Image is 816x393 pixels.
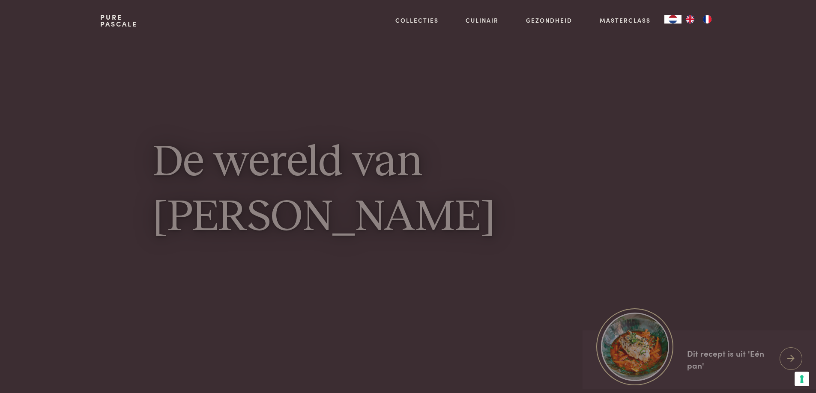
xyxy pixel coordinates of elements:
[687,347,773,372] div: Dit recept is uit 'Eén pan'
[466,16,499,25] a: Culinair
[601,313,669,381] img: https://admin.purepascale.com/wp-content/uploads/2025/08/home_recept_link.jpg
[664,15,681,24] div: Language
[583,330,816,389] a: https://admin.purepascale.com/wp-content/uploads/2025/08/home_recept_link.jpg Dit recept is uit '...
[681,15,716,24] ul: Language list
[100,14,137,27] a: PurePascale
[526,16,572,25] a: Gezondheid
[153,136,664,245] h1: De wereld van [PERSON_NAME]
[699,15,716,24] a: FR
[600,16,651,25] a: Masterclass
[395,16,439,25] a: Collecties
[795,372,809,386] button: Uw voorkeuren voor toestemming voor trackingtechnologieën
[681,15,699,24] a: EN
[664,15,681,24] a: NL
[664,15,716,24] aside: Language selected: Nederlands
